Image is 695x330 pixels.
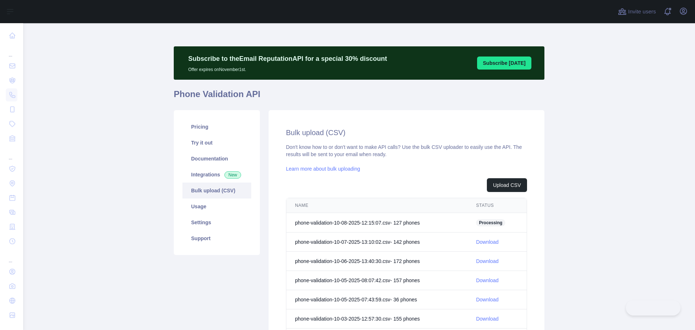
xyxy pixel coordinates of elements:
[476,239,498,245] a: Download
[182,214,251,230] a: Settings
[286,198,467,213] th: NAME
[188,54,387,64] p: Subscribe to the Email Reputation API for a special 30 % discount
[182,135,251,151] a: Try it out
[476,277,498,283] a: Download
[467,198,527,213] th: STATUS
[286,271,467,290] td: phone-validation-10-05-2025-08:07:42.csv - 157 phone s
[6,249,17,264] div: ...
[487,178,527,192] button: Upload CSV
[628,8,656,16] span: Invite users
[476,297,498,302] a: Download
[188,64,387,72] p: Offer expires on November 1st.
[182,167,251,183] a: Integrations New
[182,119,251,135] a: Pricing
[476,258,498,264] a: Download
[182,199,251,214] a: Usage
[286,233,467,252] td: phone-validation-10-07-2025-13:10:02.csv - 142 phone s
[286,213,467,233] td: phone-validation-10-08-2025-12:15:07.csv - 127 phone s
[286,290,467,309] td: phone-validation-10-05-2025-07:43:59.csv - 36 phone s
[626,300,681,316] iframe: Toggle Customer Support
[286,252,467,271] td: phone-validation-10-06-2025-13:40:30.csv - 172 phone s
[174,88,544,106] h1: Phone Validation API
[286,128,527,138] h2: Bulk upload (CSV)
[476,316,498,322] a: Download
[6,146,17,161] div: ...
[182,230,251,246] a: Support
[6,43,17,58] div: ...
[286,309,467,329] td: phone-validation-10-03-2025-12:57:30.csv - 155 phone s
[182,151,251,167] a: Documentation
[476,219,505,226] span: Processing
[286,166,360,172] a: Learn more about bulk uploading
[182,183,251,199] a: Bulk upload (CSV)
[224,171,241,179] span: New
[477,57,531,70] button: Subscribe [DATE]
[616,6,657,17] button: Invite users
